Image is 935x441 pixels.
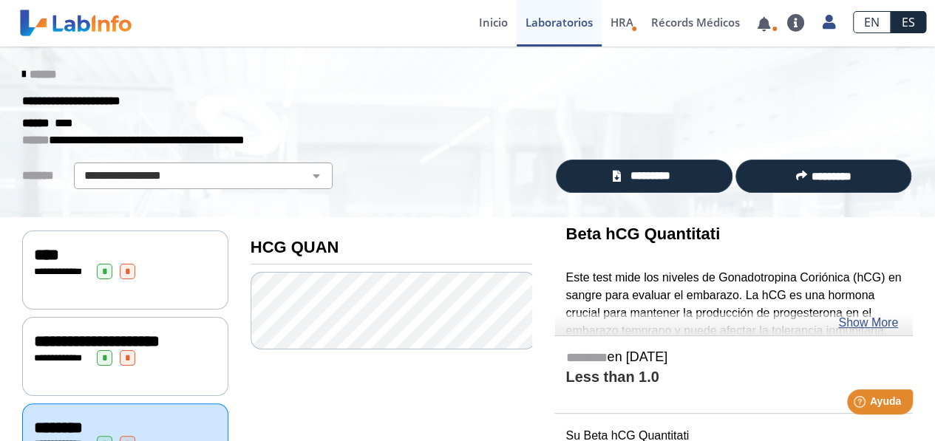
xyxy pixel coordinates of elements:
b: HCG QUAN [251,238,339,256]
a: Show More [838,314,898,332]
p: Este test mide los niveles de Gonadotropina Coriónica (hCG) en sangre para evaluar el embarazo. L... [565,269,902,375]
h5: en [DATE] [565,349,902,366]
iframe: Help widget launcher [803,383,919,425]
span: HRA [611,15,633,30]
b: Beta hCG Quantitati [565,225,720,243]
a: ES [891,11,926,33]
h4: Less than 1.0 [565,369,902,387]
a: EN [853,11,891,33]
